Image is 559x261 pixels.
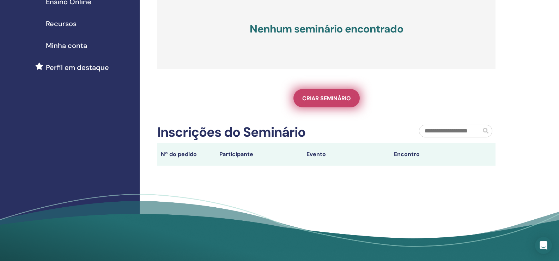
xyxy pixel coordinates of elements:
[303,143,390,166] th: Evento
[293,89,360,107] a: Criar seminário
[157,143,215,166] th: Nº do pedido
[216,143,303,166] th: Participante
[157,124,305,141] h2: Inscrições do Seminário
[46,62,109,73] span: Perfil em destaque
[390,143,478,166] th: Encontro
[535,237,552,254] div: Open Intercom Messenger
[46,40,87,51] span: Minha conta
[46,18,77,29] span: Recursos
[302,95,351,102] span: Criar seminário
